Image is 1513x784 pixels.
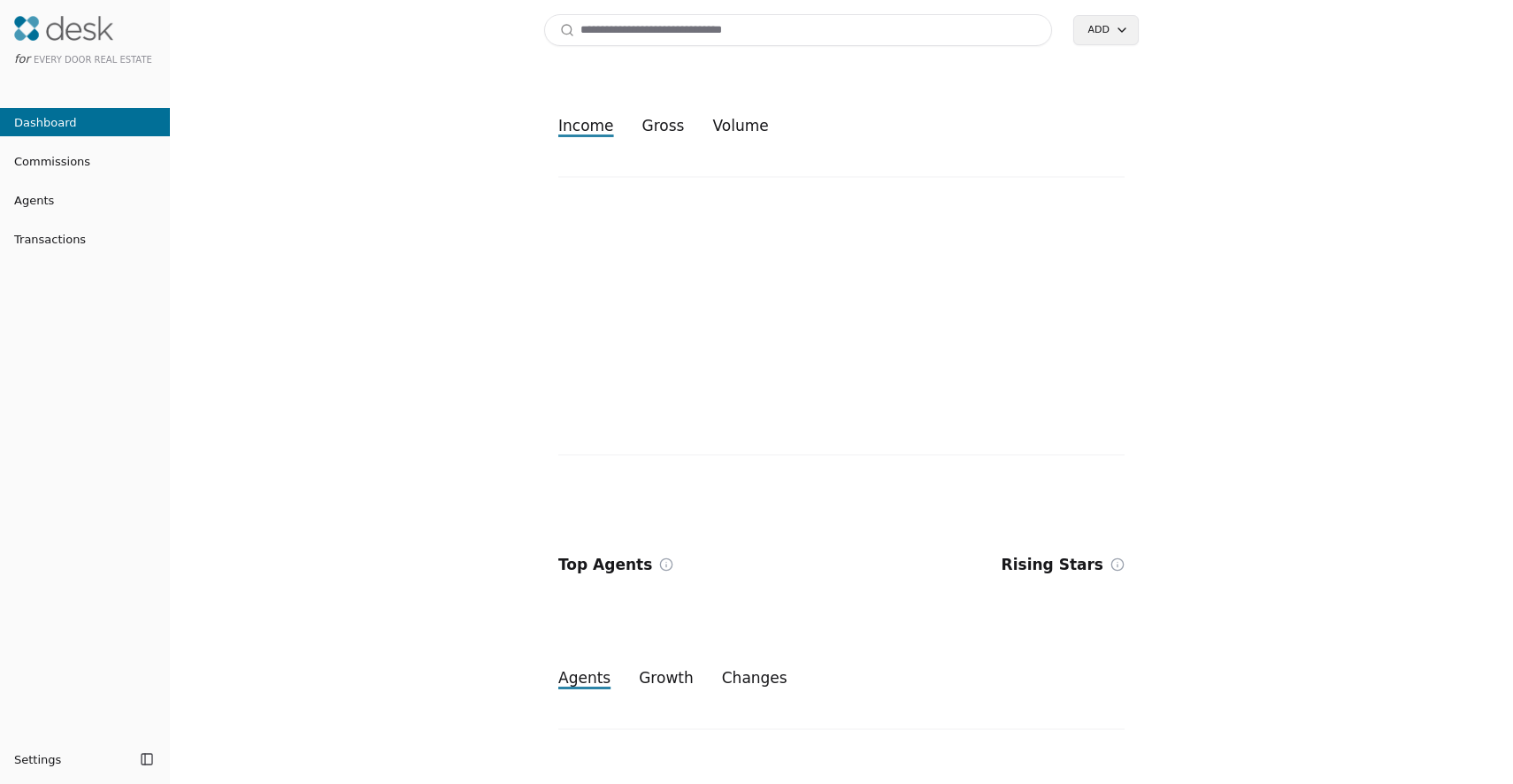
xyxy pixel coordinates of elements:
[14,52,30,65] span: for
[558,552,652,577] h2: Top Agents
[708,662,802,694] button: changes
[544,110,628,142] button: income
[625,662,708,694] button: growth
[34,55,152,65] span: Every Door Real Estate
[7,745,134,773] button: Settings
[544,662,625,694] button: agents
[1073,15,1139,45] button: Add
[698,110,782,142] button: volume
[14,750,61,769] span: Settings
[14,16,113,41] img: Desk
[1002,552,1103,577] h2: Rising Stars
[628,110,699,142] button: gross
